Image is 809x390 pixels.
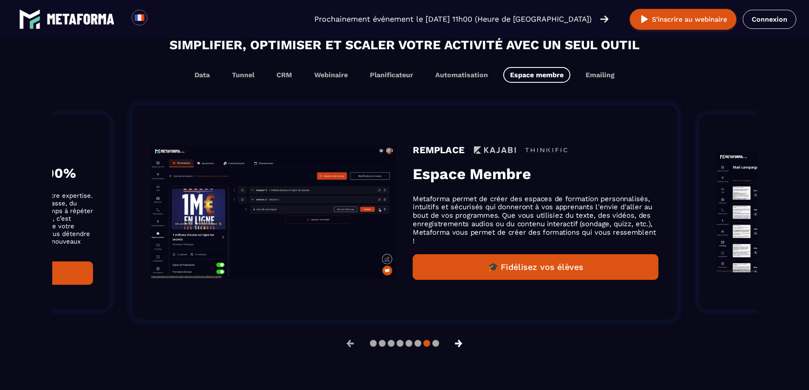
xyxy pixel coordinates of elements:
[134,12,145,23] img: fr
[155,14,161,24] input: Search for option
[503,67,570,83] button: Espace membre
[579,67,621,83] button: Emailing
[525,147,567,154] img: icon
[413,254,658,280] button: 🎓 Fidélisez vos élèves
[47,14,115,25] img: logo
[188,67,217,83] button: Data
[743,10,796,29] a: Connexion
[147,10,168,28] div: Search for option
[428,67,495,83] button: Automatisation
[474,146,516,154] img: icon
[225,67,261,83] button: Tunnel
[314,13,592,25] p: Prochainement événement le [DATE] 11h00 (Heure de [GEOGRAPHIC_DATA])
[630,9,736,30] button: S’inscrire au webinaire
[52,91,757,333] section: Gallery
[448,333,470,354] button: →
[307,67,355,83] button: Webinaire
[639,14,650,25] img: play
[600,14,609,24] img: arrow-right
[19,8,40,30] img: logo
[413,194,658,245] p: Metaforma permet de créer des espaces de formation personnalisés, intuitifs et sécurisés qui donn...
[413,145,465,156] h4: REMPLACE
[61,35,749,54] h2: Simplifier, optimiser et scaler votre activité avec un seul outil
[413,165,658,183] h3: Espace Membre
[270,67,299,83] button: CRM
[363,67,420,83] button: Planificateur
[151,146,396,279] img: gif
[339,333,361,354] button: ←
